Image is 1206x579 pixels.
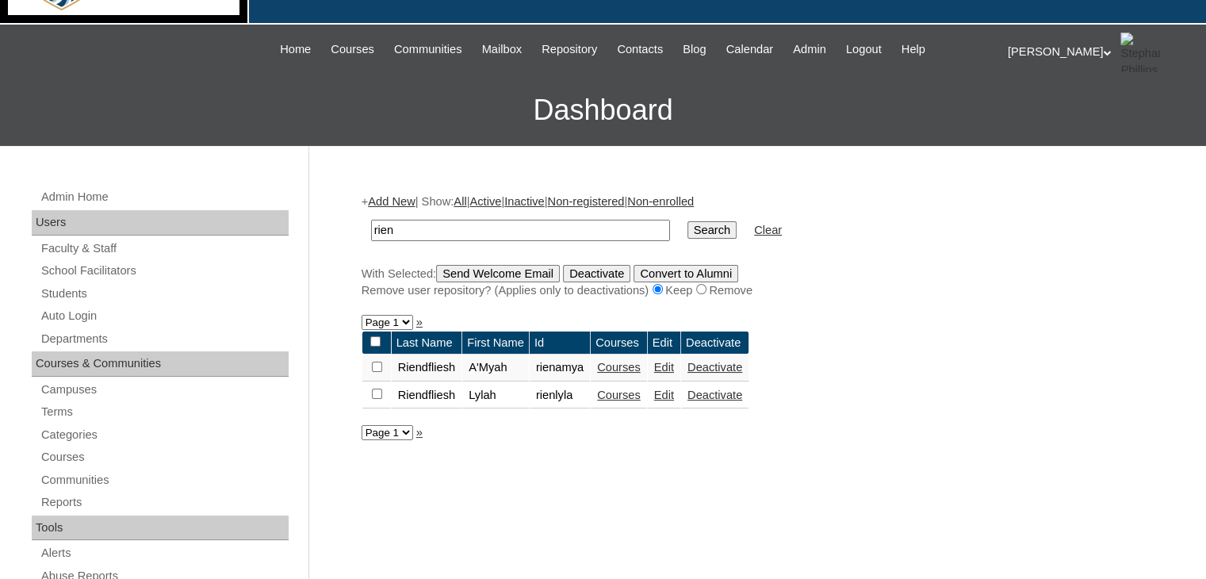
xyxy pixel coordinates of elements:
[530,355,590,382] td: rienamya
[894,40,933,59] a: Help
[362,265,1147,299] div: With Selected:
[40,425,289,445] a: Categories
[40,239,289,259] a: Faculty & Staff
[617,40,663,59] span: Contacts
[40,306,289,326] a: Auto Login
[534,40,605,59] a: Repository
[40,493,289,512] a: Reports
[371,220,670,241] input: Search
[530,382,590,409] td: rienlyla
[648,332,680,355] td: Edit
[40,543,289,563] a: Alerts
[1120,33,1160,72] img: Stephanie Phillips
[654,361,674,374] a: Edit
[462,382,529,409] td: Lylah
[323,40,382,59] a: Courses
[416,316,423,328] a: »
[681,332,748,355] td: Deactivate
[362,194,1147,298] div: + | Show: | | | |
[482,40,523,59] span: Mailbox
[597,361,641,374] a: Courses
[846,40,882,59] span: Logout
[454,195,466,208] a: All
[392,382,462,409] td: Riendfliesh
[272,40,319,59] a: Home
[40,187,289,207] a: Admin Home
[838,40,890,59] a: Logout
[362,282,1147,299] div: Remove user repository? (Applies only to deactivations) Keep Remove
[542,40,597,59] span: Repository
[462,355,529,382] td: A'Myah
[392,332,462,355] td: Last Name
[368,195,415,208] a: Add New
[436,265,560,282] input: Send Welcome Email
[40,470,289,490] a: Communities
[474,40,530,59] a: Mailbox
[40,402,289,422] a: Terms
[416,426,423,439] a: »
[1008,33,1190,72] div: [PERSON_NAME]
[32,351,289,377] div: Courses & Communities
[902,40,925,59] span: Help
[40,380,289,400] a: Campuses
[469,195,501,208] a: Active
[563,265,630,282] input: Deactivate
[331,40,374,59] span: Courses
[609,40,671,59] a: Contacts
[754,224,782,236] a: Clear
[392,355,462,382] td: Riendfliesh
[32,210,289,236] div: Users
[40,284,289,304] a: Students
[32,516,289,541] div: Tools
[8,75,1198,146] h3: Dashboard
[687,389,742,401] a: Deactivate
[504,195,545,208] a: Inactive
[40,261,289,281] a: School Facilitators
[591,332,647,355] td: Courses
[675,40,714,59] a: Blog
[634,265,738,282] input: Convert to Alumni
[462,332,529,355] td: First Name
[394,40,462,59] span: Communities
[718,40,781,59] a: Calendar
[687,221,737,239] input: Search
[793,40,826,59] span: Admin
[386,40,470,59] a: Communities
[654,389,674,401] a: Edit
[597,389,641,401] a: Courses
[530,332,590,355] td: Id
[627,195,694,208] a: Non-enrolled
[683,40,706,59] span: Blog
[726,40,773,59] span: Calendar
[40,329,289,349] a: Departments
[280,40,311,59] span: Home
[40,447,289,467] a: Courses
[687,361,742,374] a: Deactivate
[785,40,834,59] a: Admin
[547,195,624,208] a: Non-registered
